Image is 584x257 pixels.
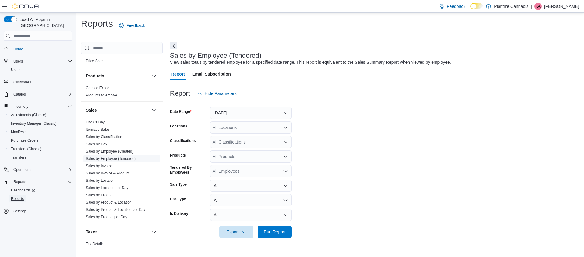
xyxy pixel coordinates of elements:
[17,16,72,29] span: Load All Apps in [GEOGRAPHIC_DATA]
[534,3,542,10] div: Kieran Alvas
[151,72,158,79] button: Products
[86,178,115,183] span: Sales by Location
[86,142,107,147] span: Sales by Day
[86,157,136,161] a: Sales by Employee (Tendered)
[86,59,105,63] span: Price Sheet
[151,228,158,235] button: Taxes
[13,104,28,109] span: Inventory
[210,209,292,221] button: All
[219,226,253,238] button: Export
[170,42,177,49] button: Next
[86,135,122,139] a: Sales by Classification
[11,79,33,86] a: Customers
[86,120,105,125] span: End Of Day
[170,211,188,216] label: Is Delivery
[11,178,72,185] span: Reports
[11,166,34,173] button: Operations
[11,155,26,160] span: Transfers
[86,171,129,175] a: Sales by Invoice & Product
[170,59,451,66] div: View sales totals by tendered employee for a specified date range. This report is equivalent to t...
[86,164,112,168] a: Sales by Invoice
[86,142,107,146] a: Sales by Day
[11,46,26,53] a: Home
[151,107,158,114] button: Sales
[171,68,185,80] span: Report
[170,52,262,59] h3: Sales by Employee (Tendered)
[86,127,110,132] span: Itemized Sales
[170,90,190,97] h3: Report
[9,111,72,119] span: Adjustments (Classic)
[81,57,163,67] div: Pricing
[13,209,26,214] span: Settings
[170,153,186,158] label: Products
[9,128,29,136] a: Manifests
[494,3,528,10] p: Plantlife Cannabis
[12,3,40,9] img: Cova
[1,78,75,86] button: Customers
[192,68,231,80] span: Email Subscription
[9,187,72,194] span: Dashboards
[86,229,149,235] button: Taxes
[210,194,292,206] button: All
[11,208,29,215] a: Settings
[470,3,483,9] input: Dark Mode
[9,145,72,153] span: Transfers (Classic)
[6,186,75,194] a: Dashboards
[86,93,117,97] a: Products to Archive
[81,84,163,101] div: Products
[86,73,149,79] button: Products
[205,90,237,96] span: Hide Parameters
[6,66,75,74] button: Users
[11,103,31,110] button: Inventory
[13,167,31,172] span: Operations
[11,207,72,215] span: Settings
[86,215,127,219] a: Sales by Product per Day
[86,229,98,235] h3: Taxes
[6,194,75,203] button: Reports
[11,103,72,110] span: Inventory
[170,109,192,114] label: Date Range
[86,164,112,168] span: Sales by Invoice
[9,145,44,153] a: Transfers (Classic)
[86,107,97,113] h3: Sales
[6,111,75,119] button: Adjustments (Classic)
[210,107,292,119] button: [DATE]
[1,207,75,215] button: Settings
[170,197,186,201] label: Use Type
[86,193,113,198] span: Sales by Product
[86,107,149,113] button: Sales
[1,102,75,111] button: Inventory
[283,125,288,130] button: Open list of options
[170,182,187,187] label: Sale Type
[11,91,72,98] span: Catalog
[86,208,145,212] a: Sales by Product & Location per Day
[544,3,579,10] p: [PERSON_NAME]
[11,67,20,72] span: Users
[86,178,115,183] a: Sales by Location
[6,128,75,136] button: Manifests
[283,169,288,174] button: Open list of options
[258,226,292,238] button: Run Report
[81,119,163,223] div: Sales
[437,0,468,12] a: Feedback
[1,44,75,53] button: Home
[86,185,128,190] span: Sales by Location per Day
[11,178,29,185] button: Reports
[86,149,134,154] span: Sales by Employee (Created)
[6,136,75,145] button: Purchase Orders
[170,124,187,129] label: Locations
[283,140,288,144] button: Open list of options
[9,120,59,127] a: Inventory Manager (Classic)
[11,91,28,98] button: Catalog
[9,195,26,202] a: Reports
[86,242,104,246] a: Tax Details
[1,57,75,66] button: Users
[86,242,104,246] span: Tax Details
[447,3,465,9] span: Feedback
[11,138,39,143] span: Purchase Orders
[11,121,57,126] span: Inventory Manager (Classic)
[86,127,110,132] a: Itemized Sales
